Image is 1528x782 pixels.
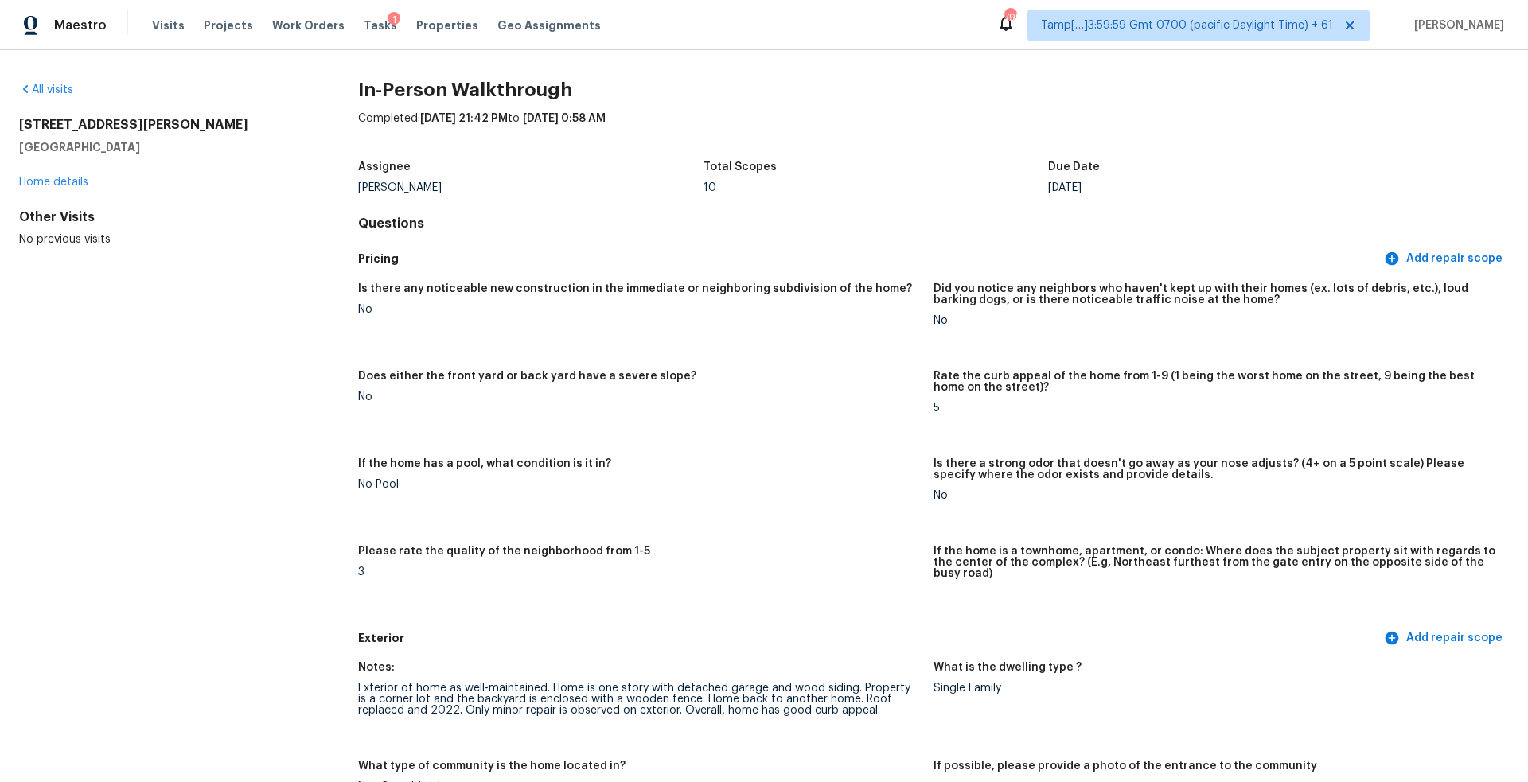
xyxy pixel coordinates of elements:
[272,18,345,33] span: Work Orders
[497,18,601,33] span: Geo Assignments
[420,113,508,124] span: [DATE] 21:42 PM
[364,20,397,31] span: Tasks
[19,139,307,155] h5: [GEOGRAPHIC_DATA]
[358,82,1509,98] h2: In-Person Walkthrough
[204,18,253,33] span: Projects
[19,209,307,225] div: Other Visits
[358,391,921,403] div: No
[358,371,696,382] h5: Does either the front yard or back yard have a severe slope?
[1041,18,1333,33] span: Tamp[…]3:59:59 Gmt 0700 (pacific Daylight Time) + 61
[1004,10,1015,25] div: 799
[358,182,704,193] div: [PERSON_NAME]
[358,683,921,716] div: Exterior of home as well-maintained. Home is one story with detached garage and wood siding. Prop...
[704,161,777,173] h5: Total Scopes
[523,113,606,124] span: [DATE] 0:58 AM
[358,161,411,173] h5: Assignee
[358,251,1381,267] h5: Pricing
[934,315,1496,326] div: No
[934,662,1082,673] h5: What is the dwelling type ?
[704,182,1049,193] div: 10
[934,546,1496,579] h5: If the home is a townhome, apartment, or condo: Where does the subject property sit with regards ...
[358,761,626,772] h5: What type of community is the home located in?
[934,458,1496,480] h5: Is there a strong odor that doesn't go away as your nose adjusts? (4+ on a 5 point scale) Please ...
[1408,18,1504,33] span: [PERSON_NAME]
[358,662,395,673] h5: Notes:
[1048,182,1394,193] div: [DATE]
[934,403,1496,414] div: 5
[358,479,921,490] div: No Pool
[1381,624,1509,653] button: Add repair scope
[358,304,921,315] div: No
[19,177,88,188] a: Home details
[358,283,912,294] h5: Is there any noticeable new construction in the immediate or neighboring subdivision of the home?
[1387,249,1503,269] span: Add repair scope
[934,283,1496,305] h5: Did you notice any neighbors who haven't kept up with their homes (ex. lots of debris, etc.), lou...
[388,12,400,28] div: 1
[19,234,111,245] span: No previous visits
[358,566,921,578] div: 3
[1048,161,1100,173] h5: Due Date
[358,216,1509,231] h4: Questions
[54,18,107,33] span: Maestro
[358,546,650,557] h5: Please rate the quality of the neighborhood from 1-5
[152,18,185,33] span: Visits
[1387,628,1503,648] span: Add repair scope
[19,84,73,95] a: All visits
[416,18,478,33] span: Properties
[1381,244,1509,274] button: Add repair scope
[934,761,1317,772] h5: If possible, please provide a photo of the entrance to the community
[358,630,1381,647] h5: Exterior
[934,490,1496,501] div: No
[358,458,611,469] h5: If the home has a pool, what condition is it in?
[934,371,1496,393] h5: Rate the curb appeal of the home from 1-9 (1 being the worst home on the street, 9 being the best...
[358,111,1509,152] div: Completed: to
[934,683,1496,694] div: Single Family
[19,117,307,133] h2: [STREET_ADDRESS][PERSON_NAME]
